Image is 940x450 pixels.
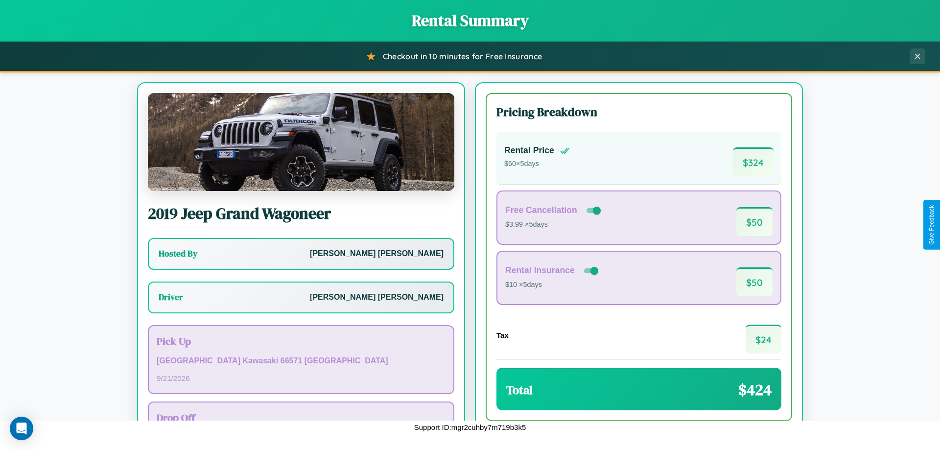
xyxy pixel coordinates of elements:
span: $ 50 [736,267,773,296]
h3: Pick Up [157,334,446,348]
h4: Tax [496,331,509,339]
div: Open Intercom Messenger [10,417,33,440]
p: $3.99 × 5 days [505,218,603,231]
h2: 2019 Jeep Grand Wagoneer [148,203,454,224]
h4: Rental Insurance [505,265,575,276]
div: Give Feedback [928,205,935,245]
h3: Drop Off [157,410,446,425]
span: Checkout in 10 minutes for Free Insurance [383,51,542,61]
p: $ 60 × 5 days [504,158,570,170]
h1: Rental Summary [10,10,930,31]
span: $ 24 [746,325,781,354]
h4: Free Cancellation [505,205,577,215]
p: [GEOGRAPHIC_DATA] Kawasaki 66571 [GEOGRAPHIC_DATA] [157,354,446,368]
h3: Total [506,382,533,398]
h3: Hosted By [159,248,197,260]
p: $10 × 5 days [505,279,600,291]
span: $ 424 [738,379,772,401]
h3: Pricing Breakdown [496,104,781,120]
h3: Driver [159,291,183,303]
img: Jeep Grand Wagoneer [148,93,454,191]
p: [PERSON_NAME] [PERSON_NAME] [310,290,444,305]
span: $ 50 [736,207,773,236]
p: [PERSON_NAME] [PERSON_NAME] [310,247,444,261]
span: $ 324 [733,147,774,176]
p: 9 / 21 / 2026 [157,372,446,385]
h4: Rental Price [504,145,554,156]
p: Support ID: mgr2cuhby7m719b3k5 [414,421,526,434]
